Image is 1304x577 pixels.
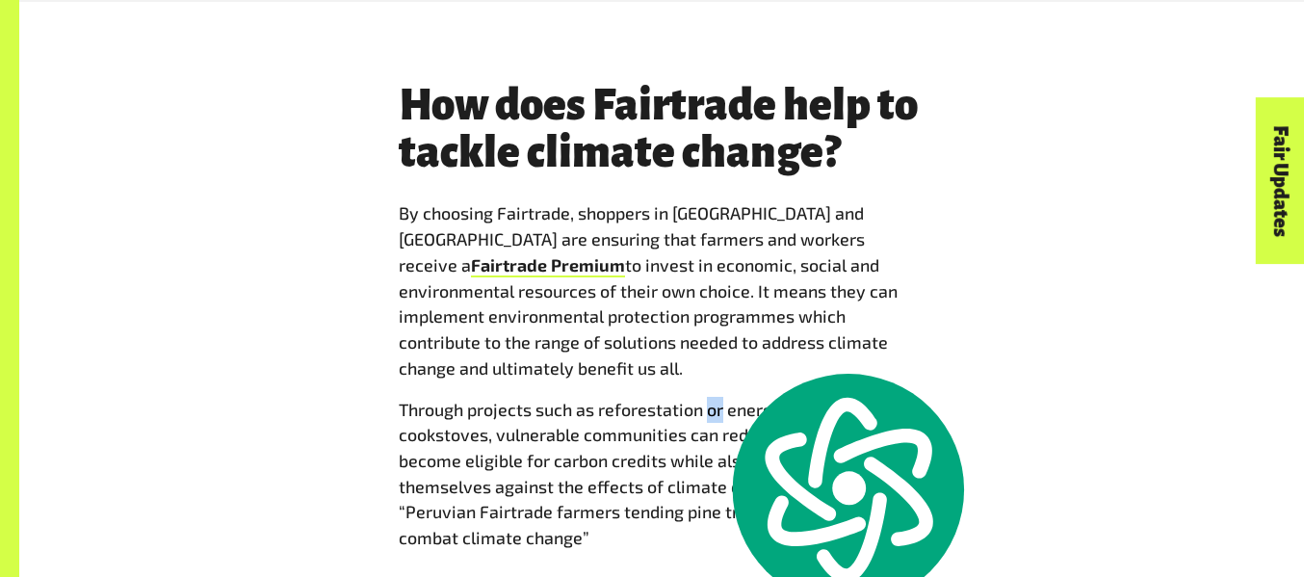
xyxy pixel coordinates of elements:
p: By choosing Fairtrade, shoppers in [GEOGRAPHIC_DATA] and [GEOGRAPHIC_DATA] are ensuring that farm... [399,200,925,380]
a: Fairtrade Premium [471,254,625,277]
h2: How does Fairtrade help to tackle climate change? [399,83,925,177]
p: Through projects such as reforestation or energy efficient cookstoves, vulnerable communities can... [399,397,925,551]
